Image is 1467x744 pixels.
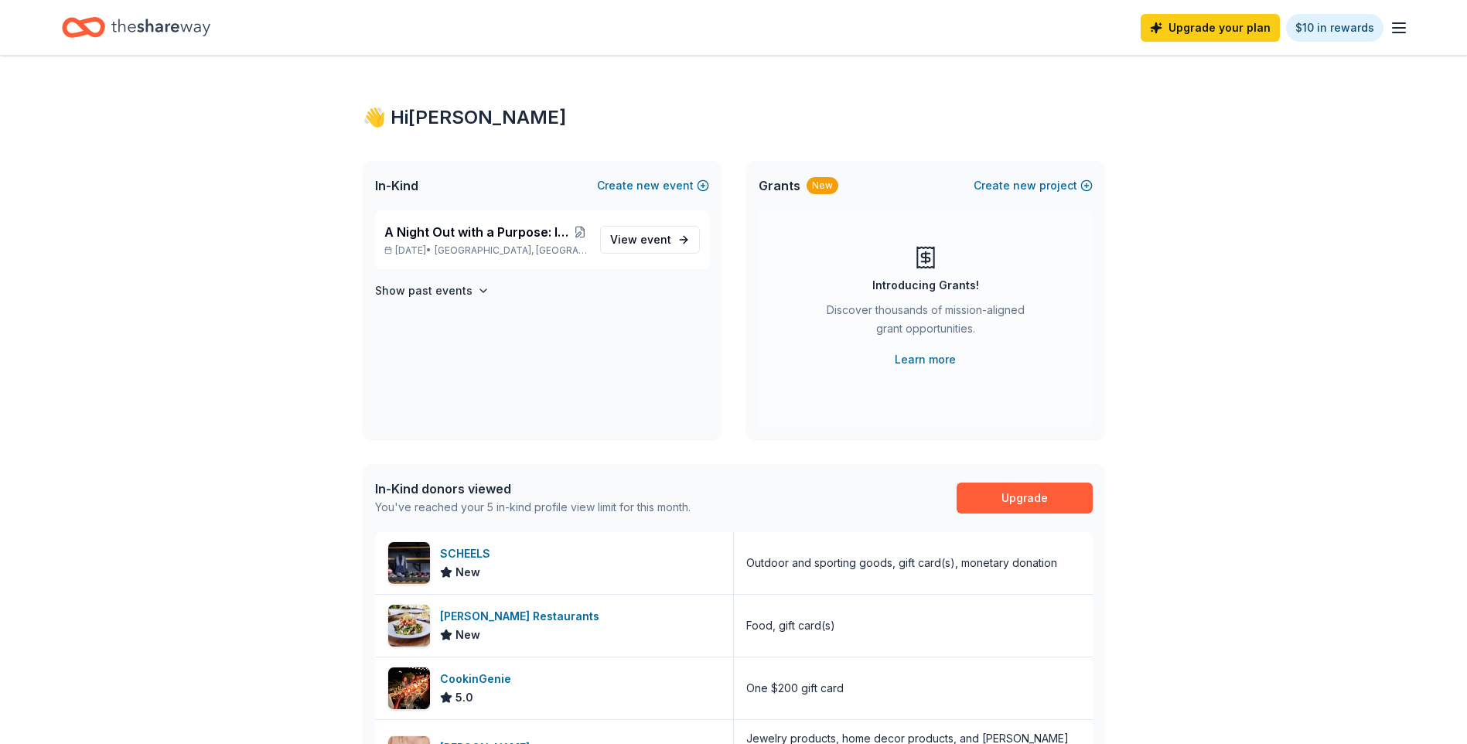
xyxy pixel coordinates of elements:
[600,226,700,254] a: View event
[1013,176,1036,195] span: new
[375,480,691,498] div: In-Kind donors viewed
[388,667,430,709] img: Image for CookinGenie
[597,176,709,195] button: Createnewevent
[957,483,1093,514] a: Upgrade
[375,282,473,300] h4: Show past events
[746,679,844,698] div: One $200 gift card
[440,670,517,688] div: CookinGenie
[636,176,660,195] span: new
[455,688,473,707] span: 5.0
[895,350,956,369] a: Learn more
[1286,14,1383,42] a: $10 in rewards
[375,176,418,195] span: In-Kind
[388,605,430,647] img: Image for Cameron Mitchell Restaurants
[746,616,835,635] div: Food, gift card(s)
[746,554,1057,572] div: Outdoor and sporting goods, gift card(s), monetary donation
[455,563,480,582] span: New
[384,223,573,241] span: A Night Out with a Purpose: Inaugural BASIS Charter Schools Gala
[62,9,210,46] a: Home
[440,544,496,563] div: SCHEELS
[974,176,1093,195] button: Createnewproject
[375,498,691,517] div: You've reached your 5 in-kind profile view limit for this month.
[435,244,587,257] span: [GEOGRAPHIC_DATA], [GEOGRAPHIC_DATA]
[872,276,979,295] div: Introducing Grants!
[610,230,671,249] span: View
[759,176,800,195] span: Grants
[440,607,606,626] div: [PERSON_NAME] Restaurants
[807,177,838,194] div: New
[375,282,490,300] button: Show past events
[363,105,1105,130] div: 👋 Hi [PERSON_NAME]
[1141,14,1280,42] a: Upgrade your plan
[640,233,671,246] span: event
[455,626,480,644] span: New
[388,542,430,584] img: Image for SCHEELS
[820,301,1031,344] div: Discover thousands of mission-aligned grant opportunities.
[384,244,588,257] p: [DATE] •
